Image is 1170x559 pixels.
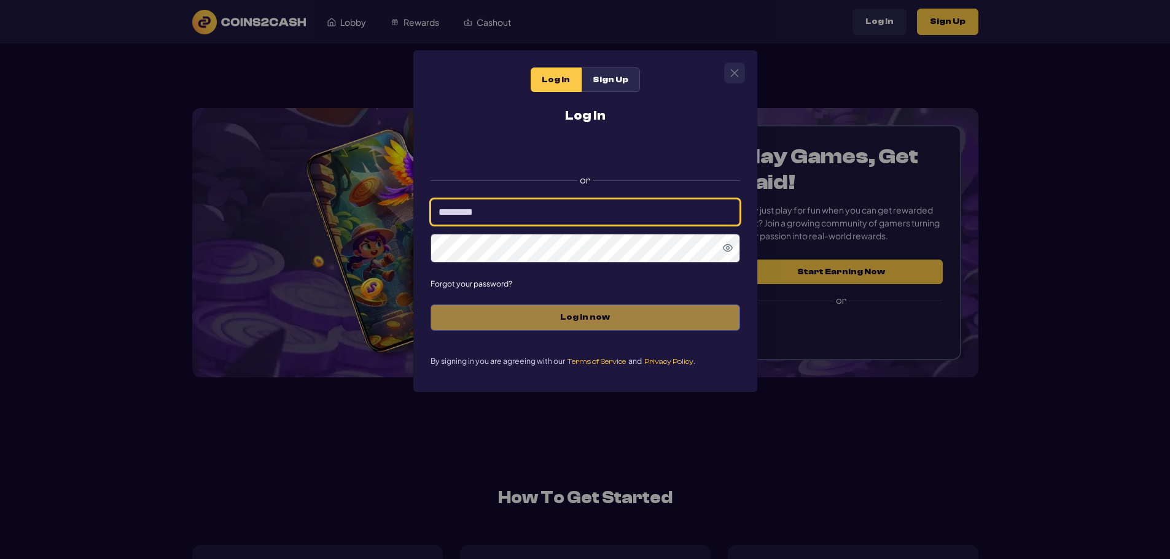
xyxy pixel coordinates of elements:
[542,75,570,85] span: Log In
[431,109,740,122] h2: Log In
[593,75,628,85] span: Sign Up
[725,63,744,83] button: Close
[567,357,626,366] span: Terms of Service
[531,67,582,92] div: Log In
[431,280,740,287] span: Forgot your password?
[431,355,740,367] p: By signing in you are agreeing with our and .
[582,67,640,92] div: Sign Up
[644,357,693,366] span: Privacy Policy
[431,164,740,190] label: or
[456,138,714,165] iframe: Sign in with Google Button
[723,243,733,253] svg: Show Password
